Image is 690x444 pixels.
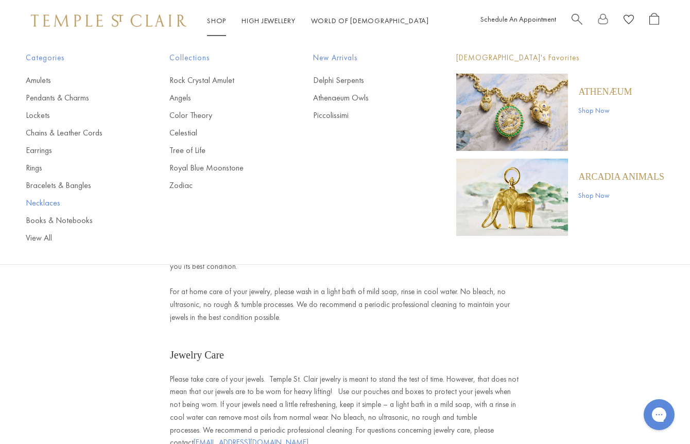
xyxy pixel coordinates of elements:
[313,52,416,64] span: New Arrivals
[169,180,272,191] a: Zodiac
[649,13,659,29] a: Open Shopping Bag
[578,171,664,182] a: ARCADIA ANIMALS
[31,14,186,27] img: Temple St. Clair
[26,215,128,226] a: Books & Notebooks
[169,127,272,139] a: Celestial
[169,92,272,104] a: Angels
[26,92,128,104] a: Pendants & Charms
[170,248,510,322] span: Our repair support team and craftspeople uphold the highest standards to ensure that your jewel i...
[313,75,416,86] a: Delphi Serpents
[169,145,272,156] a: Tree of Life
[578,190,664,201] a: Shop Now
[26,180,128,191] a: Bracelets & Bangles
[26,162,128,174] a: Rings
[639,396,680,434] iframe: Gorgias live chat messenger
[26,75,128,86] a: Amulets
[169,162,272,174] a: Royal Blue Moonstone
[572,13,582,29] a: Search
[480,14,556,24] a: Schedule An Appointment
[313,92,416,104] a: Athenaeum Owls
[26,110,128,121] a: Lockets
[311,16,429,25] a: World of [DEMOGRAPHIC_DATA]World of [DEMOGRAPHIC_DATA]
[578,105,632,116] a: Shop Now
[169,110,272,121] a: Color Theory
[207,16,226,25] a: ShopShop
[456,52,664,64] p: [DEMOGRAPHIC_DATA]'s Favorites
[26,197,128,209] a: Necklaces
[26,145,128,156] a: Earrings
[578,86,632,97] a: Athenæum
[207,14,429,27] nav: Main navigation
[624,13,634,29] a: View Wishlist
[169,52,272,64] span: Collections
[26,52,128,64] span: Categories
[170,347,520,364] h2: Jewelry Care
[26,127,128,139] a: Chains & Leather Cords
[26,232,128,244] a: View All
[313,110,416,121] a: Piccolissimi
[242,16,296,25] a: High JewelleryHigh Jewellery
[169,75,272,86] a: Rock Crystal Amulet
